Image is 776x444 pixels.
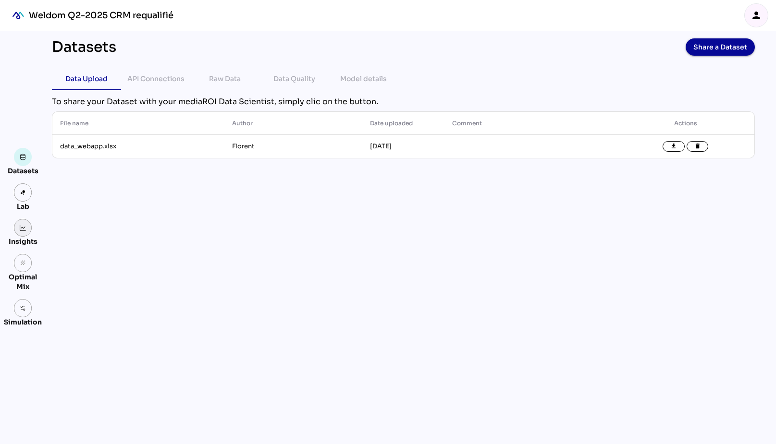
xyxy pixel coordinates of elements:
div: Insights [9,237,37,246]
i: file_download [670,143,677,150]
i: person [751,10,762,21]
div: Optimal Mix [4,272,42,291]
img: data.svg [20,154,26,160]
th: Actions [617,112,755,135]
td: Florent [224,135,362,158]
button: Share a Dataset [686,38,755,56]
img: settings.svg [20,305,26,312]
td: data_webapp.xlsx [52,135,224,158]
th: Date uploaded [362,112,445,135]
div: mediaROI [8,5,29,26]
div: Model details [340,73,387,84]
div: API Connections [127,73,185,84]
div: Simulation [4,317,42,327]
div: Raw Data [209,73,241,84]
img: graph.svg [20,225,26,231]
div: To share your Dataset with your mediaROI Data Scientist, simply clic on the button. [52,96,755,108]
span: Share a Dataset [693,40,747,54]
div: Data Upload [65,73,108,84]
th: File name [52,112,224,135]
img: lab.svg [20,189,26,196]
div: Lab [12,202,34,211]
i: grain [20,260,26,266]
div: Weldom Q2-2025 CRM requalifié [29,10,173,21]
th: Comment [444,112,616,135]
div: Datasets [8,166,38,176]
i: delete [694,143,701,150]
div: Data Quality [273,73,315,84]
td: [DATE] [362,135,445,158]
th: Author [224,112,362,135]
div: Datasets [52,38,116,56]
